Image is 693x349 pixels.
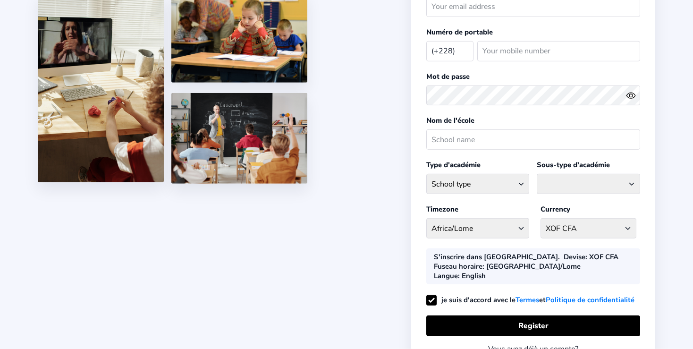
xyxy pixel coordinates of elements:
[426,204,458,214] label: Timezone
[434,271,458,281] b: Langue
[477,41,640,61] input: Your mobile number
[564,252,618,262] div: : XOF CFA
[626,91,640,101] button: eye outlineeye off outline
[426,72,470,81] label: Mot de passe
[426,295,634,305] label: je suis d'accord avec le et
[426,129,640,150] input: School name
[434,262,482,271] b: Fuseau horaire
[171,93,307,184] img: 5.png
[434,252,560,262] div: S'inscrire dans [GEOGRAPHIC_DATA].
[426,116,474,125] label: Nom de l'école
[426,27,493,37] label: Numéro de portable
[516,294,539,306] a: Termes
[537,160,610,170] label: Sous-type d'académie
[426,315,640,336] button: Register
[434,262,581,271] div: : [GEOGRAPHIC_DATA]/Lome
[434,271,486,281] div: : English
[564,252,585,262] b: Devise
[541,204,570,214] label: Currency
[426,160,481,170] label: Type d'académie
[626,91,636,101] ion-icon: eye outline
[546,294,634,306] a: Politique de confidentialité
